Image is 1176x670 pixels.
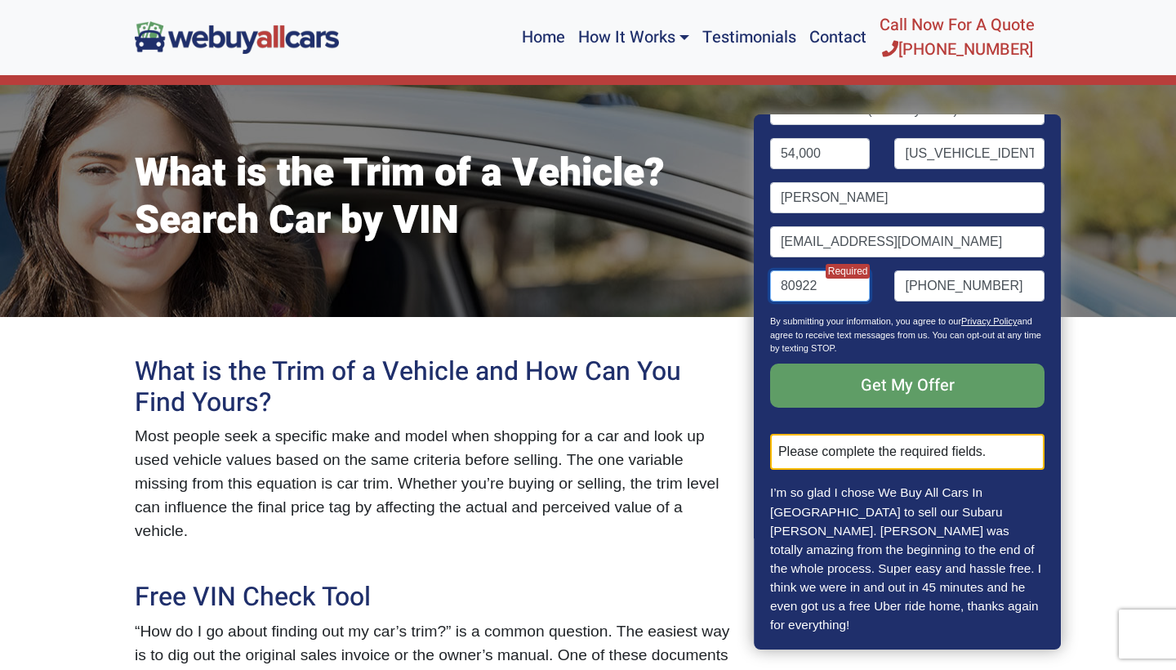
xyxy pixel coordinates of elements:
[135,21,339,53] img: We Buy All Cars in NJ logo
[572,7,696,69] a: How It Works
[770,434,1045,470] div: Please complete the required fields.
[770,270,871,301] input: Zip code
[770,647,1045,666] p: Google Review - [PERSON_NAME]
[826,264,871,279] span: Required
[803,7,873,69] a: Contact
[770,315,1045,364] p: By submitting your information, you agree to our and agree to receive text messages from us. You ...
[515,7,572,69] a: Home
[135,427,719,538] span: Most people seek a specific make and model when shopping for a car and look up used vehicle value...
[135,150,731,244] h1: What is the Trim of a Vehicle? Search Car by VIN
[895,270,1045,301] input: Phone
[961,316,1017,326] a: Privacy Policy
[770,364,1045,408] input: Get My Offer
[873,7,1041,69] a: Call Now For A Quote[PHONE_NUMBER]
[135,356,731,419] h2: What is the Trim of a Vehicle and How Can You Find Yours?
[770,226,1045,257] input: Email
[770,182,1045,213] input: Name
[696,7,803,69] a: Testimonials
[135,578,371,616] span: Free VIN Check Tool
[895,138,1045,169] input: VIN (optional)
[770,483,1045,633] p: I’m so glad I chose We Buy All Cars In [GEOGRAPHIC_DATA] to sell our Subaru [PERSON_NAME]. [PERSO...
[770,6,1045,470] form: Contact form
[770,138,871,169] input: Mileage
